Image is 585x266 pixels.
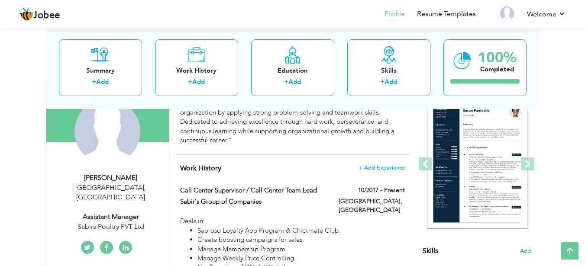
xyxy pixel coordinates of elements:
label: + [188,77,192,87]
label: + [284,77,288,87]
div: Education [258,66,327,75]
a: Add [288,77,301,86]
span: , [144,183,146,192]
label: Call Center Supervisor / Call Center Team Lead [180,186,326,195]
a: Resume Templates [417,9,476,19]
label: 10/2017 - Present [358,186,405,195]
div: Summary [66,66,135,75]
a: Welcome [527,9,566,19]
img: jobee.io [19,7,33,21]
div: [GEOGRAPHIC_DATA] [GEOGRAPHIC_DATA] [53,183,169,203]
h4: This helps to show the companies you have worked for. [180,164,404,173]
li: Manage Membership Program. [197,245,404,254]
div: [PERSON_NAME] [53,173,169,183]
a: Add [385,77,397,86]
span: Work History [180,163,221,173]
div: Assistant Manager [53,212,169,222]
label: + [380,77,385,87]
a: Jobee [19,7,60,21]
a: Add [96,77,109,86]
img: Bushra Butt [74,99,140,164]
div: Work History [162,66,231,75]
div: “Motivated and results-driven professional seeking to contribute to a dynamic organization by app... [180,99,404,145]
div: Completed [478,64,517,74]
a: Profile [385,9,405,19]
span: Skills [423,246,438,256]
span: + Add Experience [359,165,405,171]
a: Add [192,77,205,86]
li: Manage Weekly Price Controlling. [197,254,404,263]
div: Skills [354,66,423,75]
img: Profile Img [500,6,514,20]
span: Jobee [33,11,60,20]
span: Add [520,247,531,255]
div: 100% [478,50,517,64]
li: Sabroso Loyalty App Program & Chickmate Club. [197,226,404,235]
div: Sabirs Poultry PVT Ltd [53,222,169,232]
li: Create boosting campaigns for sales. [197,235,404,244]
label: Sabir's Group of Companies [180,197,326,206]
label: + [92,77,96,87]
label: [GEOGRAPHIC_DATA], [GEOGRAPHIC_DATA] [339,197,405,215]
